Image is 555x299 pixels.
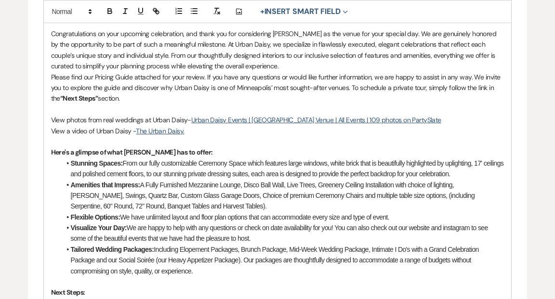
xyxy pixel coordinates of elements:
[71,224,127,232] strong: Visualize Your Day:
[191,116,441,124] a: Urban Daisy Events | [GEOGRAPHIC_DATA] Venue | All Events | 109 photos on PartySlate
[51,148,213,156] strong: Here's a glimpse of what [PERSON_NAME] has to offer:
[51,72,504,104] p: Please find our Pricing Guide attached for your review. If you have any questions or would like f...
[61,158,504,180] li: From our fully customizable Ceremony Space which features large windows, white brick that is beau...
[61,212,504,222] li: We have unlimited layout and floor plan options that can accommodate every size and type of event.
[71,246,154,253] strong: Tailored Wedding Packages:
[51,127,136,135] span: View a video of Urban Daisy -
[71,159,123,167] strong: Stunning Spaces:
[51,28,504,72] p: Congratulations on your upcoming celebration, and thank you for considering [PERSON_NAME] as the ...
[257,6,351,17] button: Insert Smart Field
[260,8,264,15] span: +
[71,181,140,189] strong: Amenities that Impress:
[61,180,504,212] li: A Fully Furnished Mezzanine Lounge, Disco Ball Wall, Live Trees, Greenery Ceiling Installation wi...
[51,116,191,124] span: View photos from real weddings at Urban Daisy-
[51,288,85,297] strong: Next Steps:
[60,94,98,103] strong: “Next Steps”
[61,244,504,276] li: Including Elopement Packages, Brunch Package, Mid-Week Wedding Package, Intimate I Do's with a Gr...
[136,127,184,135] a: The Urban Daisy.
[61,222,504,244] li: We are happy to help with any questions or check on date availability for you! You can also check...
[71,213,120,221] strong: Flexible Options:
